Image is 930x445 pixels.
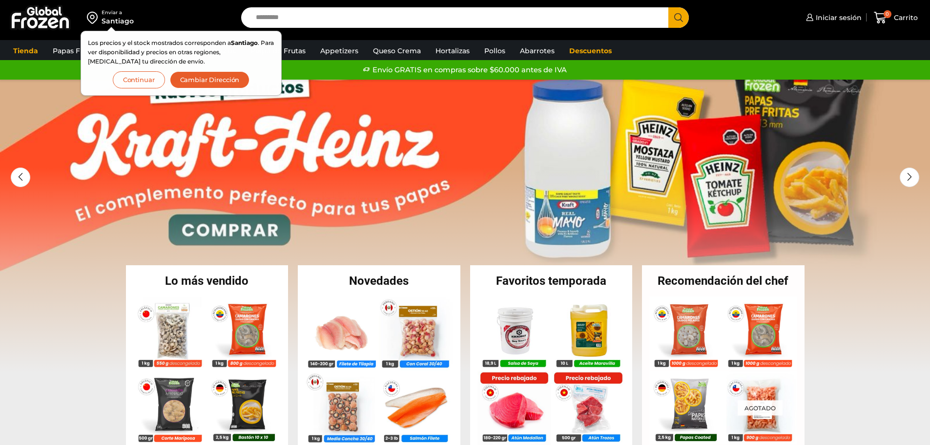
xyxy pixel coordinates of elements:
[231,39,258,46] strong: Santiago
[479,42,510,60] a: Pollos
[738,401,783,416] p: Agotado
[891,13,918,22] span: Carrito
[170,71,250,88] button: Cambiar Dirección
[102,9,134,16] div: Enviar a
[315,42,363,60] a: Appetizers
[804,8,862,27] a: Iniciar sesión
[470,275,633,287] h2: Favoritos temporada
[813,13,862,22] span: Iniciar sesión
[48,42,100,60] a: Papas Fritas
[368,42,426,60] a: Queso Crema
[900,168,919,187] div: Next slide
[431,42,475,60] a: Hortalizas
[298,275,460,287] h2: Novedades
[884,10,891,18] span: 0
[564,42,617,60] a: Descuentos
[11,168,30,187] div: Previous slide
[113,71,165,88] button: Continuar
[871,6,920,29] a: 0 Carrito
[102,16,134,26] div: Santiago
[515,42,559,60] a: Abarrotes
[8,42,43,60] a: Tienda
[88,38,274,66] p: Los precios y el stock mostrados corresponden a . Para ver disponibilidad y precios en otras regi...
[668,7,689,28] button: Search button
[642,275,805,287] h2: Recomendación del chef
[126,275,289,287] h2: Lo más vendido
[87,9,102,26] img: address-field-icon.svg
